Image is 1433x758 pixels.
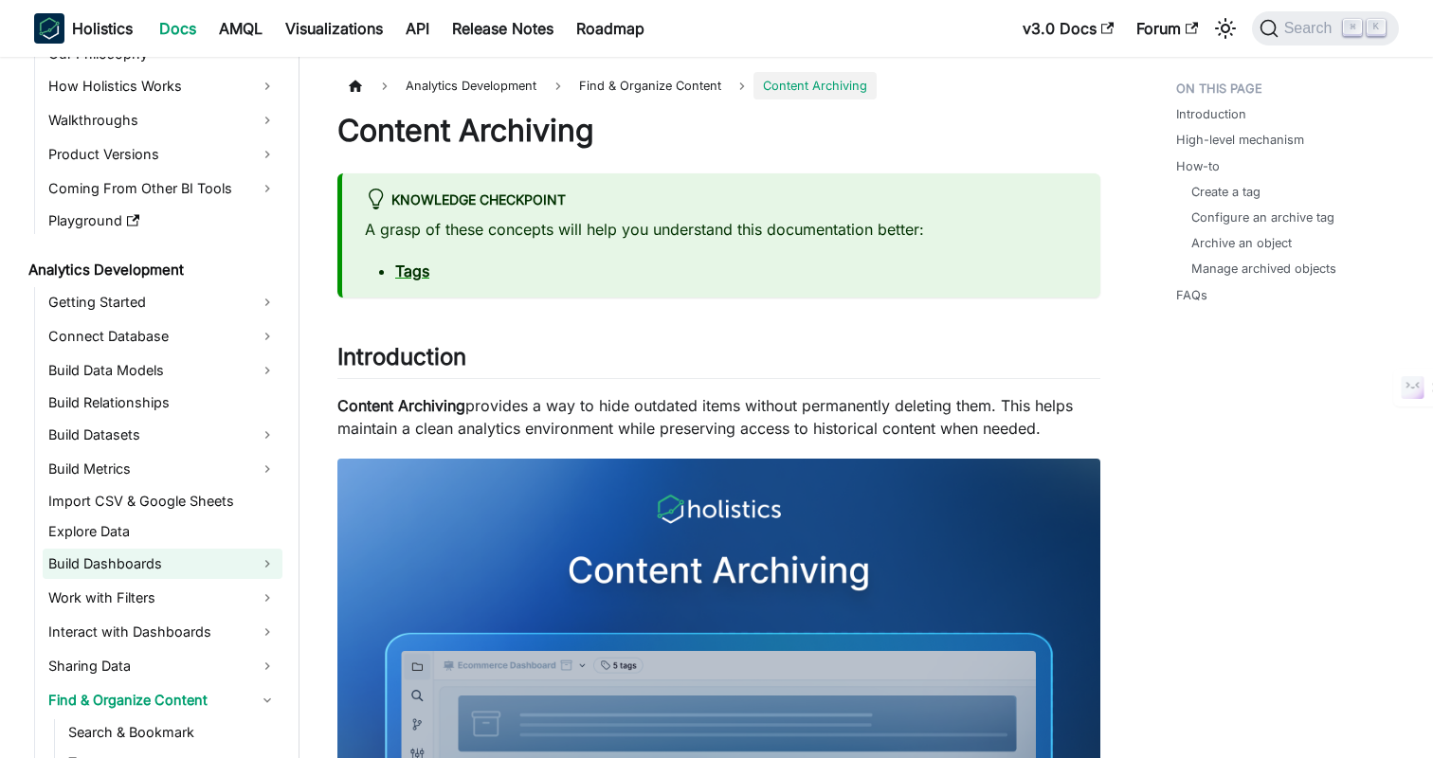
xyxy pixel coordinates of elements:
a: Build Metrics [43,454,282,484]
a: v3.0 Docs [1011,13,1125,44]
a: Roadmap [565,13,656,44]
span: Analytics Development [396,72,546,99]
a: Sharing Data [43,651,282,681]
p: provides a way to hide outdated items without permanently deleting them. This helps maintain a cl... [337,394,1100,440]
a: Find & Organize Content [43,685,282,715]
a: Analytics Development [23,257,282,283]
kbd: K [1367,19,1386,36]
a: Home page [337,72,373,99]
a: FAQs [1176,286,1207,304]
a: Tags [395,262,429,280]
img: Holistics [34,13,64,44]
a: Manage archived objects [1191,260,1336,278]
a: Playground [43,208,282,234]
a: HolisticsHolistics [34,13,133,44]
span: Search [1279,20,1344,37]
a: AMQL [208,13,274,44]
a: Search & Bookmark [63,719,282,746]
a: API [394,13,441,44]
a: Release Notes [441,13,565,44]
a: Import CSV & Google Sheets [43,488,282,514]
a: Interact with Dashboards [43,617,282,647]
a: Build Data Models [43,355,282,386]
a: Visualizations [274,13,394,44]
a: Connect Database [43,321,282,352]
a: How Holistics Works [43,71,282,101]
p: A grasp of these concepts will help you understand this documentation better: [365,218,1078,241]
h1: Content Archiving [337,112,1100,150]
a: Forum [1125,13,1209,44]
a: Work with Filters [43,583,282,613]
button: Switch between dark and light mode (currently light mode) [1210,13,1241,44]
div: knowledge checkpoint [365,189,1078,213]
a: Docs [148,13,208,44]
a: Getting Started [43,287,282,317]
a: Build Relationships [43,389,282,416]
button: Search (Command+K) [1252,11,1399,45]
b: Holistics [72,17,133,40]
strong: Content Archiving [337,396,465,415]
a: Build Dashboards [43,549,282,579]
h2: Introduction [337,343,1100,379]
a: Explore Data [43,518,282,545]
a: Coming From Other BI Tools [43,173,282,204]
a: Walkthroughs [43,105,282,135]
a: Create a tag [1191,183,1261,201]
a: Introduction [1176,105,1246,123]
a: High-level mechanism [1176,131,1304,149]
a: How-to [1176,157,1220,175]
a: Build Datasets [43,420,282,450]
nav: Breadcrumbs [337,72,1100,99]
span: Content Archiving [753,72,877,99]
a: Product Versions [43,139,282,170]
nav: Docs sidebar [15,57,299,758]
span: Find & Organize Content [570,72,731,99]
a: Configure an archive tag [1191,208,1334,226]
a: Archive an object [1191,234,1292,252]
kbd: ⌘ [1343,19,1362,36]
